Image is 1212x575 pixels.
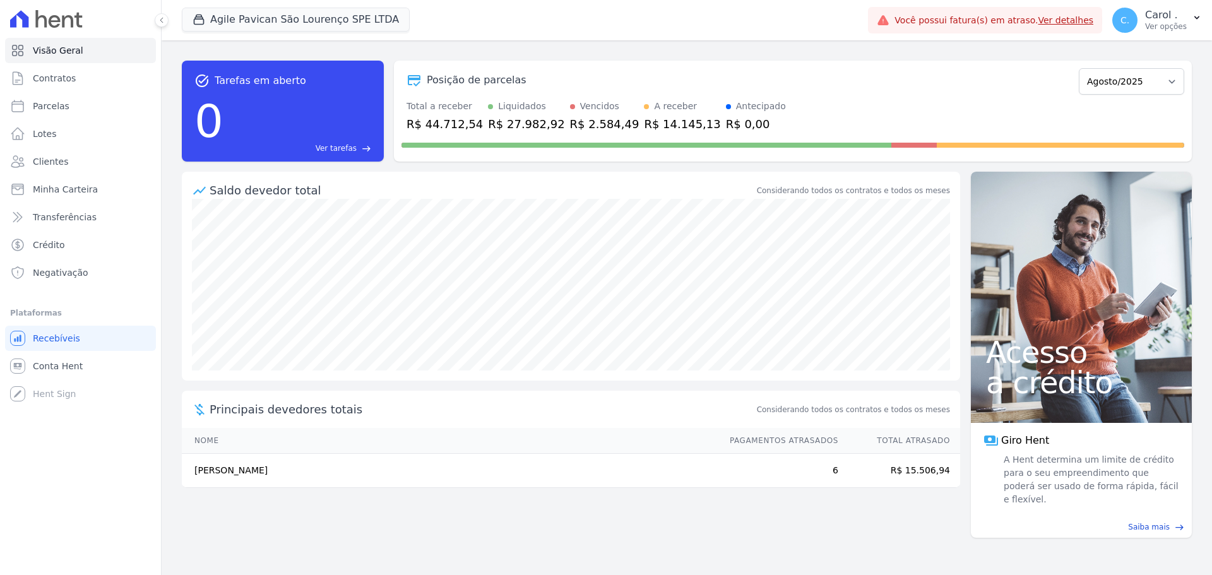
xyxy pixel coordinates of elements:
[33,211,97,223] span: Transferências
[407,116,483,133] div: R$ 44.712,54
[33,155,68,168] span: Clientes
[33,44,83,57] span: Visão Geral
[316,143,357,154] span: Ver tarefas
[1120,16,1129,25] span: C.
[1128,521,1170,533] span: Saiba mais
[839,454,960,488] td: R$ 15.506,94
[210,182,754,199] div: Saldo devedor total
[5,121,156,146] a: Lotes
[33,332,80,345] span: Recebíveis
[1001,433,1049,448] span: Giro Hent
[757,185,950,196] div: Considerando todos os contratos e todos os meses
[194,73,210,88] span: task_alt
[33,100,69,112] span: Parcelas
[736,100,786,113] div: Antecipado
[986,337,1177,367] span: Acesso
[229,143,371,154] a: Ver tarefas east
[726,116,786,133] div: R$ 0,00
[33,360,83,372] span: Conta Hent
[33,72,76,85] span: Contratos
[1001,453,1179,506] span: A Hent determina um limite de crédito para o seu empreendimento que poderá ser usado de forma ráp...
[488,116,564,133] div: R$ 27.982,92
[182,454,718,488] td: [PERSON_NAME]
[33,127,57,140] span: Lotes
[5,326,156,351] a: Recebíveis
[5,38,156,63] a: Visão Geral
[978,521,1184,533] a: Saiba mais east
[210,401,754,418] span: Principais devedores totais
[718,428,839,454] th: Pagamentos Atrasados
[5,232,156,258] a: Crédito
[498,100,546,113] div: Liquidados
[839,428,960,454] th: Total Atrasado
[5,353,156,379] a: Conta Hent
[33,239,65,251] span: Crédito
[194,88,223,154] div: 0
[5,149,156,174] a: Clientes
[580,100,619,113] div: Vencidos
[10,305,151,321] div: Plataformas
[5,93,156,119] a: Parcelas
[1175,523,1184,532] span: east
[5,66,156,91] a: Contratos
[1145,9,1187,21] p: Carol .
[362,144,371,153] span: east
[894,14,1093,27] span: Você possui fatura(s) em atraso.
[1145,21,1187,32] p: Ver opções
[644,116,720,133] div: R$ 14.145,13
[1038,15,1093,25] a: Ver detalhes
[33,183,98,196] span: Minha Carteira
[718,454,839,488] td: 6
[407,100,483,113] div: Total a receber
[182,8,410,32] button: Agile Pavican São Lourenço SPE LTDA
[215,73,306,88] span: Tarefas em aberto
[570,116,639,133] div: R$ 2.584,49
[427,73,526,88] div: Posição de parcelas
[986,367,1177,398] span: a crédito
[5,177,156,202] a: Minha Carteira
[33,266,88,279] span: Negativação
[5,205,156,230] a: Transferências
[5,260,156,285] a: Negativação
[757,404,950,415] span: Considerando todos os contratos e todos os meses
[182,428,718,454] th: Nome
[654,100,697,113] div: A receber
[1102,3,1212,38] button: C. Carol . Ver opções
